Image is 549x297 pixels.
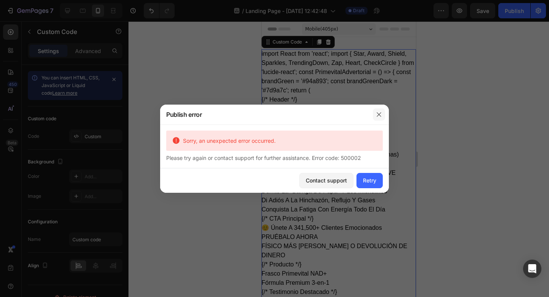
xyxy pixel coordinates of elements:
[299,173,353,188] button: Contact support
[10,17,42,24] div: Custom Code
[306,176,347,184] div: Contact support
[166,154,383,162] div: Please try again or contact support for further assistance. Error code: 500002
[63,84,69,90] star: ))}
[356,173,383,188] button: Retry
[160,105,369,124] div: Publish error
[523,260,541,278] div: Open Intercom Messenger
[44,4,77,11] span: Mobile ( 405 px)
[180,137,377,145] div: Sorry, an unexpected error occurred.
[363,176,376,184] div: Retry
